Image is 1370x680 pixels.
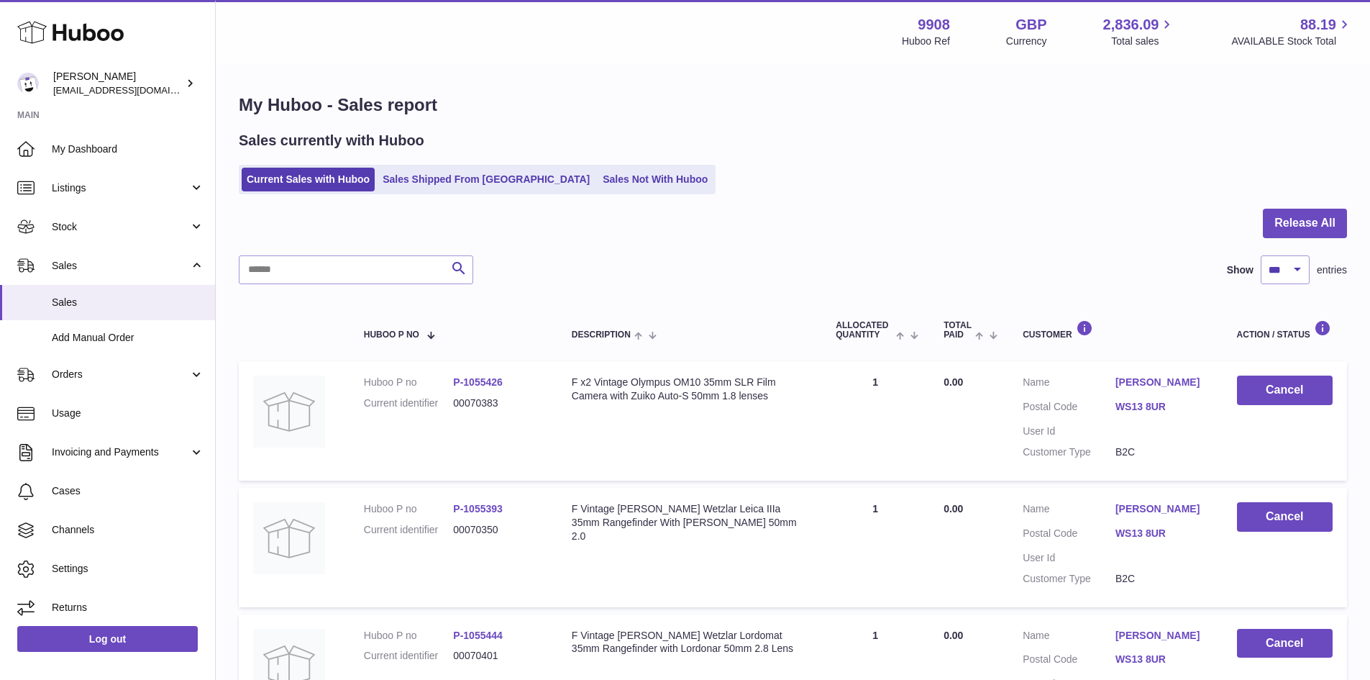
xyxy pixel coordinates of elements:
[1103,15,1176,48] a: 2,836.09 Total sales
[453,396,543,410] dd: 00070383
[52,368,189,381] span: Orders
[253,376,325,448] img: no-photo.jpg
[1023,572,1115,586] dt: Customer Type
[1300,15,1336,35] span: 88.19
[1231,35,1353,48] span: AVAILABLE Stock Total
[1023,376,1115,393] dt: Name
[1115,572,1208,586] dd: B2C
[1115,653,1208,666] a: WS13 8UR
[453,503,503,514] a: P-1055393
[598,168,713,191] a: Sales Not With Huboo
[52,601,204,615] span: Returns
[364,649,454,663] dt: Current identifier
[1115,445,1208,459] dd: B2C
[53,84,211,96] span: [EMAIL_ADDRESS][DOMAIN_NAME]
[572,502,807,543] div: F Vintage [PERSON_NAME] Wetzlar Leica IIIa 35mm Rangefinder With [PERSON_NAME] 50mm 2.0
[53,70,183,97] div: [PERSON_NAME]
[821,488,929,607] td: 1
[572,376,807,403] div: F x2 Vintage Olympus OM10 35mm SLR Film Camera with Zuiko Auto-S 50mm 1.8 lenses
[453,630,503,641] a: P-1055444
[1023,400,1115,417] dt: Postal Code
[1023,653,1115,670] dt: Postal Code
[364,629,454,643] dt: Huboo P no
[364,502,454,516] dt: Huboo P no
[944,503,963,514] span: 0.00
[52,523,204,537] span: Channels
[453,523,543,537] dd: 00070350
[1023,320,1207,340] div: Customer
[52,142,204,156] span: My Dashboard
[52,484,204,498] span: Cases
[52,181,189,195] span: Listings
[1237,320,1333,340] div: Action / Status
[572,330,631,340] span: Description
[1237,502,1333,532] button: Cancel
[1111,35,1175,48] span: Total sales
[1237,629,1333,658] button: Cancel
[1115,527,1208,540] a: WS13 8UR
[1023,629,1115,646] dt: Name
[378,168,595,191] a: Sales Shipped From [GEOGRAPHIC_DATA]
[944,376,963,388] span: 0.00
[364,330,419,340] span: Huboo P no
[1023,527,1115,544] dt: Postal Code
[944,630,963,641] span: 0.00
[364,376,454,389] dt: Huboo P no
[17,73,39,94] img: tbcollectables@hotmail.co.uk
[253,502,325,574] img: no-photo.jpg
[918,15,950,35] strong: 9908
[364,523,454,537] dt: Current identifier
[364,396,454,410] dt: Current identifier
[1023,502,1115,520] dt: Name
[52,220,189,234] span: Stock
[1023,425,1115,438] dt: User Id
[1115,502,1208,516] a: [PERSON_NAME]
[1115,629,1208,643] a: [PERSON_NAME]
[1023,551,1115,565] dt: User Id
[239,94,1347,117] h1: My Huboo - Sales report
[1237,376,1333,405] button: Cancel
[902,35,950,48] div: Huboo Ref
[1317,263,1347,277] span: entries
[1023,445,1115,459] dt: Customer Type
[239,131,424,150] h2: Sales currently with Huboo
[821,361,929,481] td: 1
[52,445,189,459] span: Invoicing and Payments
[453,376,503,388] a: P-1055426
[836,321,892,340] span: ALLOCATED Quantity
[1103,15,1159,35] span: 2,836.09
[944,321,972,340] span: Total paid
[242,168,375,191] a: Current Sales with Huboo
[52,562,204,576] span: Settings
[1115,376,1208,389] a: [PERSON_NAME]
[572,629,807,656] div: F Vintage [PERSON_NAME] Wetzlar Lordomat 35mm Rangefinder with Lordonar 50mm 2.8 Lens
[52,331,204,345] span: Add Manual Order
[1263,209,1347,238] button: Release All
[52,296,204,309] span: Sales
[453,649,543,663] dd: 00070401
[1006,35,1047,48] div: Currency
[52,407,204,420] span: Usage
[52,259,189,273] span: Sales
[17,626,198,652] a: Log out
[1227,263,1253,277] label: Show
[1015,15,1046,35] strong: GBP
[1231,15,1353,48] a: 88.19 AVAILABLE Stock Total
[1115,400,1208,414] a: WS13 8UR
